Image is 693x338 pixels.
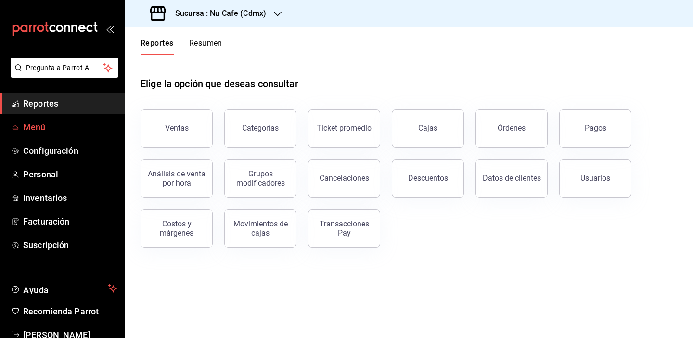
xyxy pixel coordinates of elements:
div: Pagos [585,124,606,133]
a: Pregunta a Parrot AI [7,70,118,80]
div: Categorías [242,124,279,133]
span: Ayuda [23,283,104,294]
div: Cajas [418,124,437,133]
button: Descuentos [392,159,464,198]
button: Órdenes [475,109,548,148]
span: Pregunta a Parrot AI [26,63,103,73]
div: Costos y márgenes [147,219,206,238]
button: Ventas [141,109,213,148]
span: Reportes [23,97,117,110]
span: Inventarios [23,191,117,204]
span: Personal [23,168,117,181]
div: Ventas [165,124,189,133]
div: Descuentos [408,174,448,183]
button: Ticket promedio [308,109,380,148]
div: Transacciones Pay [314,219,374,238]
div: Movimientos de cajas [231,219,290,238]
div: Análisis de venta por hora [147,169,206,188]
div: Datos de clientes [483,174,541,183]
button: Transacciones Pay [308,209,380,248]
button: Cajas [392,109,464,148]
button: Resumen [189,38,222,55]
span: Suscripción [23,238,117,251]
div: Cancelaciones [320,174,369,183]
div: Grupos modificadores [231,169,290,188]
h3: Sucursal: Nu Cafe (Cdmx) [167,8,266,19]
button: Reportes [141,38,174,55]
h1: Elige la opción que deseas consultar [141,76,298,91]
span: Recomienda Parrot [23,305,117,318]
span: Facturación [23,215,117,228]
span: Configuración [23,144,117,157]
button: Usuarios [559,159,631,198]
button: Análisis de venta por hora [141,159,213,198]
div: Ticket promedio [317,124,372,133]
button: open_drawer_menu [106,25,114,33]
button: Grupos modificadores [224,159,296,198]
div: Órdenes [498,124,526,133]
div: navigation tabs [141,38,222,55]
span: Menú [23,121,117,134]
button: Costos y márgenes [141,209,213,248]
div: Usuarios [580,174,610,183]
button: Datos de clientes [475,159,548,198]
button: Pagos [559,109,631,148]
button: Categorías [224,109,296,148]
button: Movimientos de cajas [224,209,296,248]
button: Cancelaciones [308,159,380,198]
button: Pregunta a Parrot AI [11,58,118,78]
